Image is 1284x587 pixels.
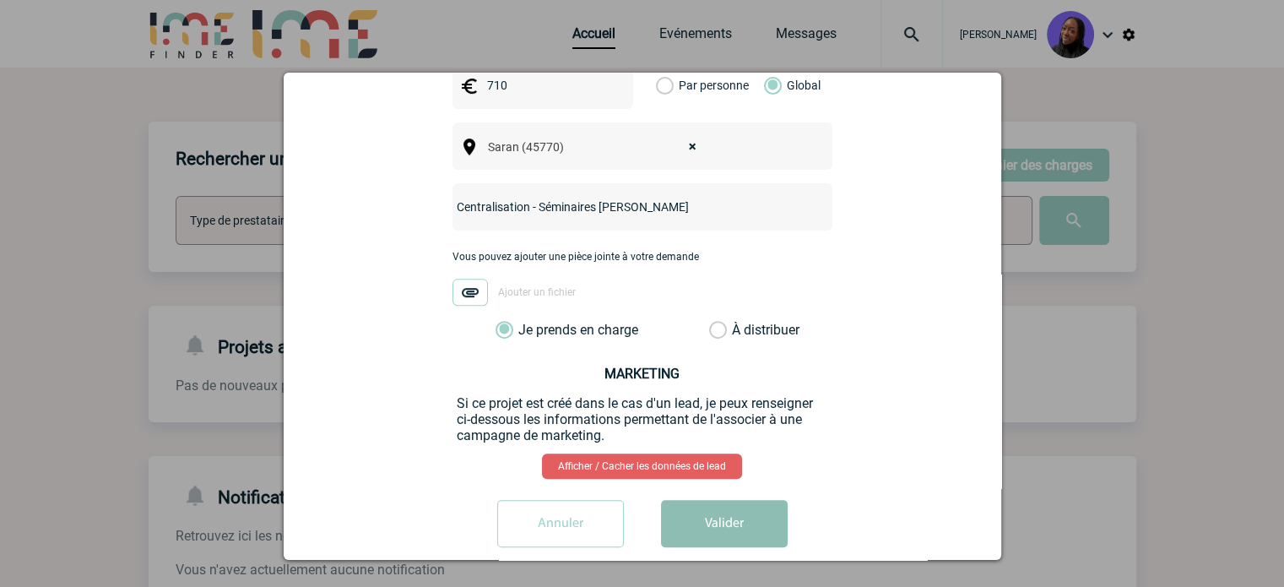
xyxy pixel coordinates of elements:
[496,322,524,339] label: Je prends en charge
[452,196,788,218] input: Nom de l'événement
[656,62,675,109] label: Par personne
[483,74,599,96] input: Budget HT
[689,135,696,159] span: ×
[481,135,713,159] span: Saran (45770)
[661,500,788,547] button: Valider
[452,251,832,263] p: Vous pouvez ajouter une pièce jointe à votre demande
[457,366,828,382] h3: MARKETING
[764,62,775,109] label: Global
[709,322,727,339] label: À distribuer
[457,395,828,443] p: Si ce projet est créé dans le cas d'un lead, je peux renseigner ci-dessous les informations perme...
[498,287,576,299] span: Ajouter un fichier
[497,500,624,547] input: Annuler
[542,454,742,479] a: Afficher / Cacher les données de lead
